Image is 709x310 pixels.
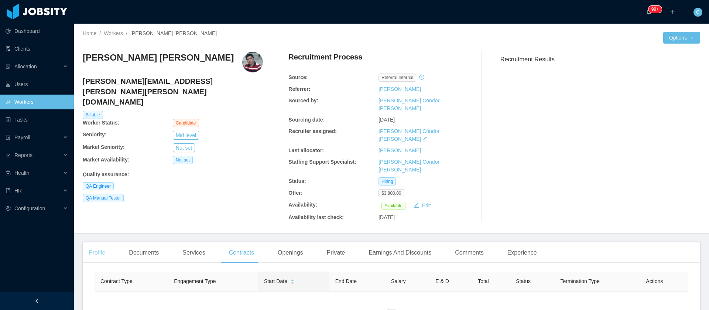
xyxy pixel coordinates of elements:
b: Offer: [288,190,302,196]
span: Hiring [379,177,396,185]
h4: Recruitment Process [288,52,362,62]
b: Availability last check: [288,214,344,220]
span: $3,800.00 [379,189,404,197]
span: Referral internal [379,74,416,82]
div: Sort [290,278,295,283]
span: Total [478,278,489,284]
i: icon: setting [6,206,11,211]
span: Candidate [173,119,199,127]
a: [PERSON_NAME] [379,86,421,92]
a: icon: pie-chartDashboard [6,24,68,38]
button: Optionsicon: down [663,32,700,44]
span: Termination Type [560,278,599,284]
div: Earnings And Discounts [363,242,437,263]
div: Documents [123,242,165,263]
span: Health [14,170,29,176]
a: Home [83,30,96,36]
span: Start Date [264,277,287,285]
span: Engagement Type [174,278,216,284]
div: Openings [272,242,309,263]
i: icon: caret-down [290,281,294,283]
div: Profile [83,242,111,263]
b: Staffing Support Specialist: [288,159,356,165]
b: Recruiter assigned: [288,128,337,134]
i: icon: plus [670,9,675,14]
i: icon: file-protect [6,135,11,140]
a: icon: auditClients [6,41,68,56]
i: icon: bell [646,9,651,14]
a: [PERSON_NAME] Cóndor [PERSON_NAME] [379,128,439,142]
span: Salary [391,278,406,284]
span: Actions [646,278,663,284]
b: Market Availability: [83,157,130,163]
span: Billable [83,111,103,119]
span: QA Manual Tester [83,194,124,202]
button: Not set [173,143,195,152]
i: icon: book [6,188,11,193]
button: icon: editEdit [411,201,434,210]
span: E & D [435,278,449,284]
h3: Recruitment Results [500,55,700,64]
span: / [99,30,101,36]
span: [PERSON_NAME] [PERSON_NAME] [130,30,217,36]
a: [PERSON_NAME] Cóndor [PERSON_NAME] [379,159,439,173]
b: Market Seniority: [83,144,125,150]
span: Reports [14,152,32,158]
a: [PERSON_NAME] [379,147,421,153]
sup: 207 [648,6,662,13]
div: Comments [449,242,489,263]
span: Status [516,278,531,284]
i: icon: medicine-box [6,170,11,176]
span: [DATE] [379,214,395,220]
a: Workers [104,30,123,36]
b: Worker Status: [83,120,119,126]
b: Sourced by: [288,98,318,103]
b: Referrer: [288,86,310,92]
a: icon: robotUsers [6,77,68,92]
span: Contract Type [100,278,133,284]
b: Last allocator: [288,147,324,153]
span: / [126,30,127,36]
b: Availability: [288,202,317,208]
button: Mid level [173,131,199,140]
span: C [696,8,700,17]
a: [PERSON_NAME] Cóndor [PERSON_NAME] [379,98,439,111]
h3: [PERSON_NAME] [PERSON_NAME] [83,52,234,64]
b: Seniority: [83,132,107,137]
i: icon: solution [6,64,11,69]
div: Private [321,242,351,263]
span: Payroll [14,134,30,140]
div: Contracts [223,242,260,263]
span: Configuration [14,205,45,211]
div: Experience [501,242,543,263]
div: Services [177,242,211,263]
a: icon: profileTasks [6,112,68,127]
b: Source: [288,74,308,80]
b: Sourcing date: [288,117,325,123]
a: icon: userWorkers [6,95,68,109]
i: icon: line-chart [6,153,11,158]
span: QA Engineer [83,182,114,190]
img: 1fb87c0e-e635-4eca-8672-ffe53b99a94a_68acd62b81498-400w.png [242,52,263,72]
h4: [PERSON_NAME][EMAIL_ADDRESS][PERSON_NAME][PERSON_NAME][DOMAIN_NAME] [83,76,263,107]
i: icon: edit [422,136,428,142]
span: Not set [173,156,193,164]
span: End Date [335,278,357,284]
span: Allocation [14,64,37,69]
span: [DATE] [379,117,395,123]
b: Status: [288,178,306,184]
i: icon: caret-up [290,279,294,281]
i: icon: history [419,75,424,80]
b: Quality assurance : [83,171,129,177]
span: HR [14,188,22,194]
